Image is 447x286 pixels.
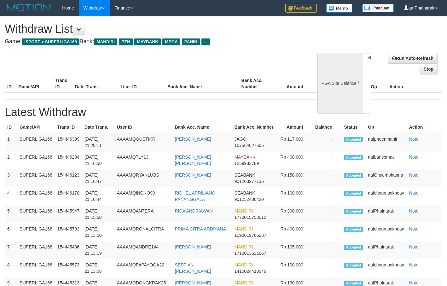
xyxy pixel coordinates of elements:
[365,259,406,277] td: aafchournsokneav
[234,215,266,220] span: 1770015753012
[55,259,82,277] td: 154445573
[175,262,211,274] a: SEPTIAN [PERSON_NAME]
[313,151,342,169] td: -
[175,280,211,285] a: [PERSON_NAME]
[17,259,55,277] td: SUPERLIGA168
[232,121,276,133] th: Bank Acc. Number
[175,155,211,166] a: [PERSON_NAME] [PERSON_NAME]
[55,151,82,169] td: 154446204
[313,133,342,151] td: -
[17,187,55,205] td: SUPERLIGA168
[114,169,172,187] td: AAAAMQRYANLUBS
[162,38,180,45] span: MEGA
[5,259,17,277] td: 8
[407,121,442,133] th: Action
[82,259,114,277] td: [DATE] 21:13:08
[234,137,246,142] span: JAGO
[313,259,342,277] td: -
[172,121,232,133] th: Bank Acc. Name
[409,172,419,178] a: Note
[365,241,406,259] td: aafPhalnarak
[234,226,253,231] span: MANDIRI
[82,151,114,169] td: [DATE] 21:16:50
[387,75,442,93] th: Action
[114,241,172,259] td: AAAAMQANDRE144
[82,223,114,241] td: [DATE] 21:13:50
[365,187,406,205] td: aafchournsokneav
[82,133,114,151] td: [DATE] 21:20:11
[409,244,419,249] a: Note
[234,161,259,166] span: 1259933789
[5,187,17,205] td: 4
[365,133,406,151] td: aafphoenmanit
[365,151,406,169] td: aafbansomne
[276,241,313,259] td: Rp 105,000
[409,262,419,267] a: Note
[114,133,172,151] td: AAAAMQGUSTIKR
[276,151,313,169] td: Rp 400,000
[313,169,342,187] td: -
[5,151,17,169] td: 2
[94,38,117,45] span: MANDIRI
[175,244,211,249] a: [PERSON_NAME]
[114,187,172,205] td: AAAAMQINGKO99
[234,172,255,178] span: SEABANK
[420,64,438,74] a: Stop
[344,209,363,214] span: Accepted
[365,205,406,223] td: aafPhalnarak
[16,75,53,93] th: Game/API
[276,133,313,151] td: Rp 117,000
[55,205,82,223] td: 154445947
[175,137,211,142] a: [PERSON_NAME]
[5,169,17,187] td: 3
[313,223,342,241] td: -
[5,75,16,93] th: ID
[276,205,313,223] td: Rp 300,000
[17,241,55,259] td: SUPERLIGA168
[234,262,253,267] span: MANDIRI
[409,226,419,231] a: Note
[5,3,53,13] img: MOTION_logo.png
[5,106,442,119] h1: Latest Withdraw
[82,187,114,205] td: [DATE] 21:16:44
[55,169,82,187] td: 154446123
[55,133,82,151] td: 154446399
[5,205,17,223] td: 5
[175,226,226,231] a: PRIMA CITRA ARDIYANA
[285,4,317,13] img: Feedback.jpg
[234,197,264,202] span: 901252486420
[234,269,266,274] span: 1410024410946
[119,38,133,45] span: BTN
[344,173,363,178] span: Accepted
[344,137,363,142] span: Accepted
[234,190,255,196] span: SEABANK
[114,121,172,133] th: User ID
[388,53,438,64] a: Run Auto-Refresh
[313,241,342,259] td: -
[344,281,363,286] span: Accepted
[5,133,17,151] td: 1
[182,38,200,45] span: PANIN
[201,38,210,45] span: ...
[175,190,216,202] a: RIDHEL APRILIANO PANANGGALA
[114,205,172,223] td: AAAAMQANTERA
[276,259,313,277] td: Rp 100,000
[5,38,292,45] h4: Game: Bank:
[409,208,419,213] a: Note
[234,233,266,238] span: 1090019766237
[17,133,55,151] td: SUPERLIGA168
[17,205,55,223] td: SUPERLIGA168
[82,169,114,187] td: [DATE] 21:16:47
[409,190,419,196] a: Note
[342,121,366,133] th: Status
[17,169,55,187] td: SUPERLIGA168
[234,143,264,148] span: 107564627605
[344,263,363,268] span: Accepted
[134,38,161,45] span: MAYBANK
[165,75,239,93] th: Bank Acc. Name
[17,151,55,169] td: SUPERLIGA168
[175,172,211,178] a: [PERSON_NAME]
[234,251,266,256] span: 1710013631067
[317,53,363,114] div: PGA Site Balance /
[55,187,82,205] td: 154446170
